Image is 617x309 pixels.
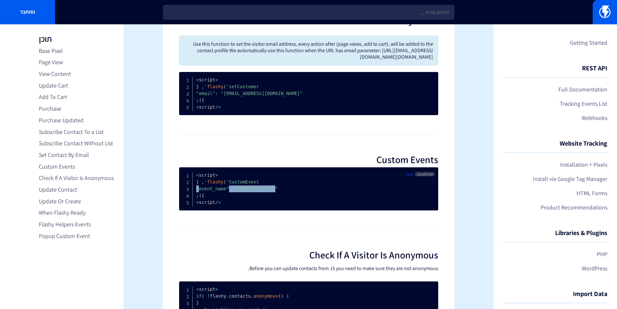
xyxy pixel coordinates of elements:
span: . [226,293,229,299]
span: } [202,193,204,198]
span: } [202,98,204,103]
span: , [202,84,204,89]
span: > [196,200,199,205]
a: PHP [503,249,607,260]
a: Subscribe Contact Without List [39,139,114,148]
span: flashy [207,84,223,89]
span: ( [202,293,204,299]
span: ( [278,293,281,299]
span: "SpecificAction" [196,186,275,191]
span: < [215,287,218,292]
h4: Website Tracking [503,140,607,153]
a: Page View [39,58,114,66]
a: WordPress [503,263,607,274]
span: < [218,104,221,110]
a: Popup Custom Event [39,232,114,240]
span: ( [223,179,226,184]
span: : [215,91,218,96]
p: Before you can update contacts from JS you need to make sure they are not anonymous. [179,265,438,272]
span: > [196,77,199,82]
h2: Custom Events [179,154,438,165]
span: { [196,300,199,305]
span: : [229,186,232,191]
span: / [215,200,218,205]
span: JavaScript [415,172,435,176]
span: anonymous [254,293,278,299]
span: Copy [406,172,413,176]
a: Installation + Pixels [503,159,607,170]
span: { [196,84,199,89]
h2: Check If A Visitor Is Anonymous [179,250,438,260]
a: Base Pixel [39,47,114,55]
a: Update Contact [39,185,114,194]
code: script script [196,172,300,205]
h3: תוכן [39,34,114,43]
h4: REST API [503,65,607,77]
span: ) [281,293,283,299]
span: > [196,287,199,292]
span: flashy [207,179,223,184]
a: Purchase [39,104,114,113]
code: script script [196,77,325,110]
a: HTML Forms [503,188,607,199]
span: ( [223,84,226,89]
a: Product Recommendations [503,202,607,213]
button: Copy [404,172,415,176]
a: Install via Google Tag Manager [503,173,607,184]
span: ) [286,293,289,299]
span: < [215,77,218,82]
input: חיפוש מהיר... [163,5,454,20]
span: < [215,172,218,178]
span: / [215,104,218,110]
a: View Content [39,70,114,78]
a: Subscribe Contact To a List [39,128,114,136]
span: 'CustomEvent' [204,179,259,184]
a: Update Or Create [39,197,114,206]
a: Custom Events [39,162,114,171]
a: Webhooks [503,113,607,124]
a: Getting Started [503,37,607,48]
a: Flashy Helpers Events [39,220,114,229]
span: ! [207,293,210,299]
span: "[EMAIL_ADDRESS][DOMAIN_NAME]" [196,91,300,96]
span: > [196,104,199,110]
span: < [218,200,221,205]
h4: Libraries & Plugins [503,229,607,242]
span: "event_name" [199,186,278,191]
span: ; [196,98,199,103]
span: "email" [199,91,303,96]
span: ; [196,193,199,198]
a: Check If A Visitor Is Anonymous [39,174,114,182]
a: Purchase Updated [39,116,114,125]
a: Update Cart [39,81,114,90]
span: > [196,172,199,178]
span: 'setCustomer' [204,84,259,89]
span: { [196,179,199,184]
span: ) [199,193,201,198]
span: if [196,293,202,299]
p: Use this function to set the visitor email address, every action after (page views, add to cart),... [184,41,433,60]
a: When Flashy Ready [39,208,114,217]
span: ) [199,98,201,103]
span: . [251,293,253,299]
h4: Import Data [503,290,607,303]
a: Set Contact By Email [39,151,114,159]
a: Tracking Events List [503,98,607,109]
a: Add To Cart [39,93,114,101]
a: Full Documentation [503,84,607,95]
span: , [202,179,204,184]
